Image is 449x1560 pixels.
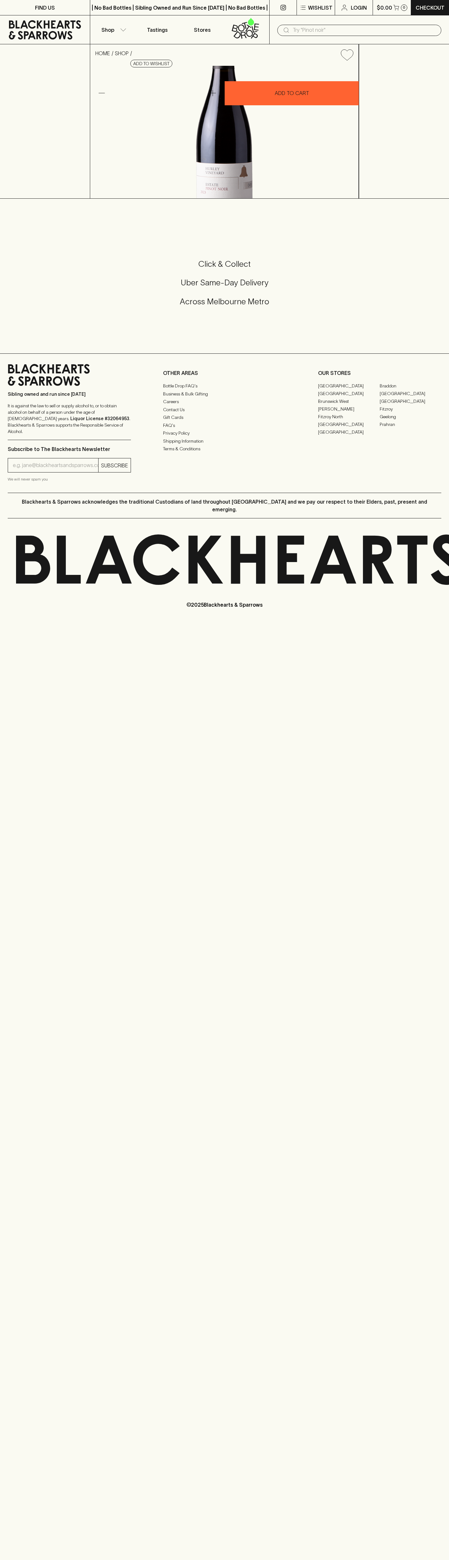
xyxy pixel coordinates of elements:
[380,405,441,413] a: Fitzroy
[163,390,286,398] a: Business & Bulk Gifting
[318,397,380,405] a: Brunswick West
[163,398,286,406] a: Careers
[95,50,110,56] a: HOME
[163,369,286,377] p: OTHER AREAS
[318,382,380,390] a: [GEOGRAPHIC_DATA]
[99,458,131,472] button: SUBSCRIBE
[416,4,445,12] p: Checkout
[163,414,286,421] a: Gift Cards
[13,460,98,471] input: e.g. jane@blackheartsandsparrows.com.au
[318,420,380,428] a: [GEOGRAPHIC_DATA]
[8,296,441,307] h5: Across Melbourne Metro
[130,60,172,67] button: Add to wishlist
[163,437,286,445] a: Shipping Information
[194,26,211,34] p: Stores
[351,4,367,12] p: Login
[147,26,168,34] p: Tastings
[380,413,441,420] a: Geelong
[8,277,441,288] h5: Uber Same-Day Delivery
[163,382,286,390] a: Bottle Drop FAQ's
[318,428,380,436] a: [GEOGRAPHIC_DATA]
[318,369,441,377] p: OUR STORES
[8,233,441,341] div: Call to action block
[8,259,441,269] h5: Click & Collect
[275,89,309,97] p: ADD TO CART
[318,390,380,397] a: [GEOGRAPHIC_DATA]
[35,4,55,12] p: FIND US
[163,406,286,413] a: Contact Us
[8,476,131,482] p: We will never spam you
[90,15,135,44] button: Shop
[163,429,286,437] a: Privacy Policy
[403,6,405,9] p: 0
[115,50,129,56] a: SHOP
[225,81,359,105] button: ADD TO CART
[380,382,441,390] a: Braddon
[318,405,380,413] a: [PERSON_NAME]
[8,391,131,397] p: Sibling owned and run since [DATE]
[308,4,332,12] p: Wishlist
[8,445,131,453] p: Subscribe to The Blackhearts Newsletter
[380,420,441,428] a: Prahran
[293,25,436,35] input: Try "Pinot noir"
[377,4,392,12] p: $0.00
[163,421,286,429] a: FAQ's
[180,15,225,44] a: Stores
[101,26,114,34] p: Shop
[380,390,441,397] a: [GEOGRAPHIC_DATA]
[135,15,180,44] a: Tastings
[380,397,441,405] a: [GEOGRAPHIC_DATA]
[101,462,128,469] p: SUBSCRIBE
[338,47,356,63] button: Add to wishlist
[318,413,380,420] a: Fitzroy North
[90,66,358,198] img: 41274.png
[70,416,129,421] strong: Liquor License #32064953
[163,445,286,453] a: Terms & Conditions
[13,498,436,513] p: Blackhearts & Sparrows acknowledges the traditional Custodians of land throughout [GEOGRAPHIC_DAT...
[8,403,131,435] p: It is against the law to sell or supply alcohol to, or to obtain alcohol on behalf of a person un...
